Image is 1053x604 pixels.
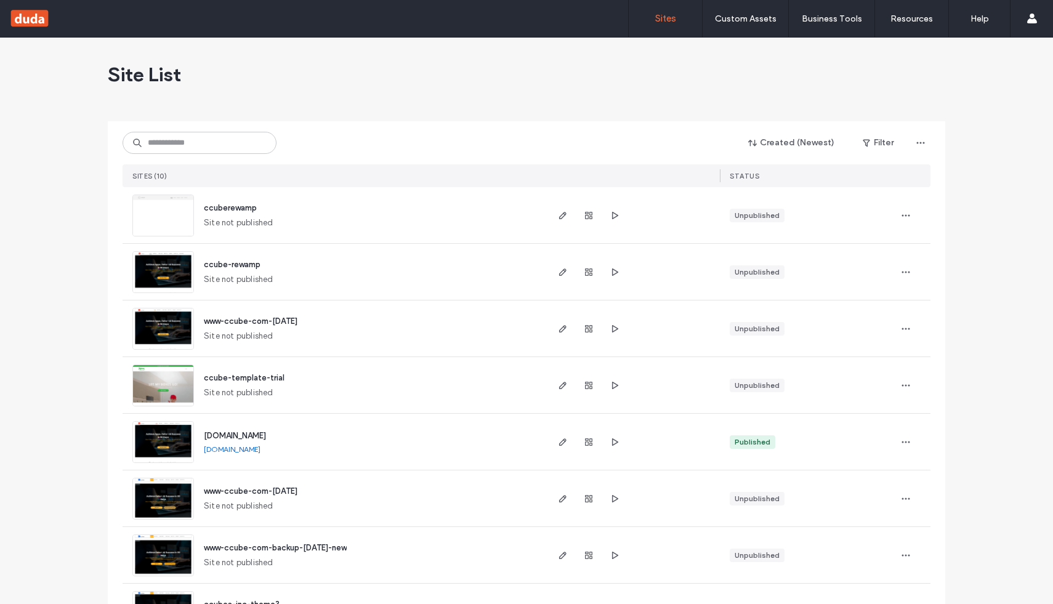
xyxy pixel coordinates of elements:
[802,14,862,24] label: Business Tools
[204,431,266,440] a: [DOMAIN_NAME]
[735,437,770,448] div: Published
[735,323,780,334] div: Unpublished
[204,543,347,552] a: www-ccube-com-backup-[DATE]-new
[735,267,780,278] div: Unpublished
[735,380,780,391] div: Unpublished
[970,14,989,24] label: Help
[204,316,297,326] a: www-ccube-com-[DATE]
[204,500,273,512] span: Site not published
[204,203,257,212] a: ccuberewamp
[850,133,906,153] button: Filter
[730,172,759,180] span: STATUS
[204,387,273,399] span: Site not published
[735,550,780,561] div: Unpublished
[204,260,260,269] a: ccube-rewamp
[204,217,273,229] span: Site not published
[890,14,933,24] label: Resources
[204,486,297,496] a: www-ccube-com-[DATE]
[715,14,777,24] label: Custom Assets
[204,330,273,342] span: Site not published
[655,13,676,24] label: Sites
[738,133,845,153] button: Created (Newest)
[108,62,181,87] span: Site List
[204,273,273,286] span: Site not published
[735,493,780,504] div: Unpublished
[132,172,167,180] span: SITES (10)
[735,210,780,221] div: Unpublished
[204,557,273,569] span: Site not published
[204,373,284,382] a: ccube-template-trial
[204,445,260,454] a: [DOMAIN_NAME]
